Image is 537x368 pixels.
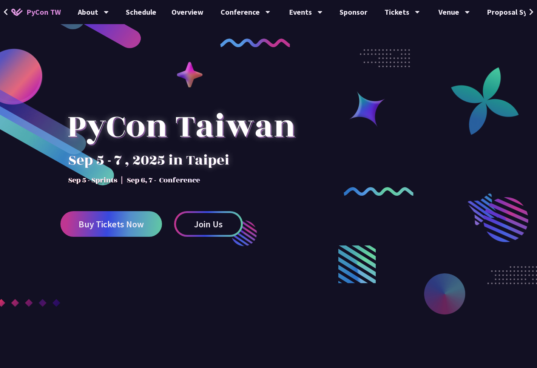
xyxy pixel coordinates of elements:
img: Home icon of PyCon TW 2025 [11,8,23,16]
a: Buy Tickets Now [60,211,162,237]
span: Join Us [194,219,223,229]
img: curly-2.e802c9f.png [344,187,414,196]
a: Join Us [174,211,243,237]
img: curly-1.ebdbada.png [220,38,290,47]
a: PyCon TW [4,3,68,21]
span: PyCon TW [26,6,61,18]
span: Buy Tickets Now [79,219,144,229]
